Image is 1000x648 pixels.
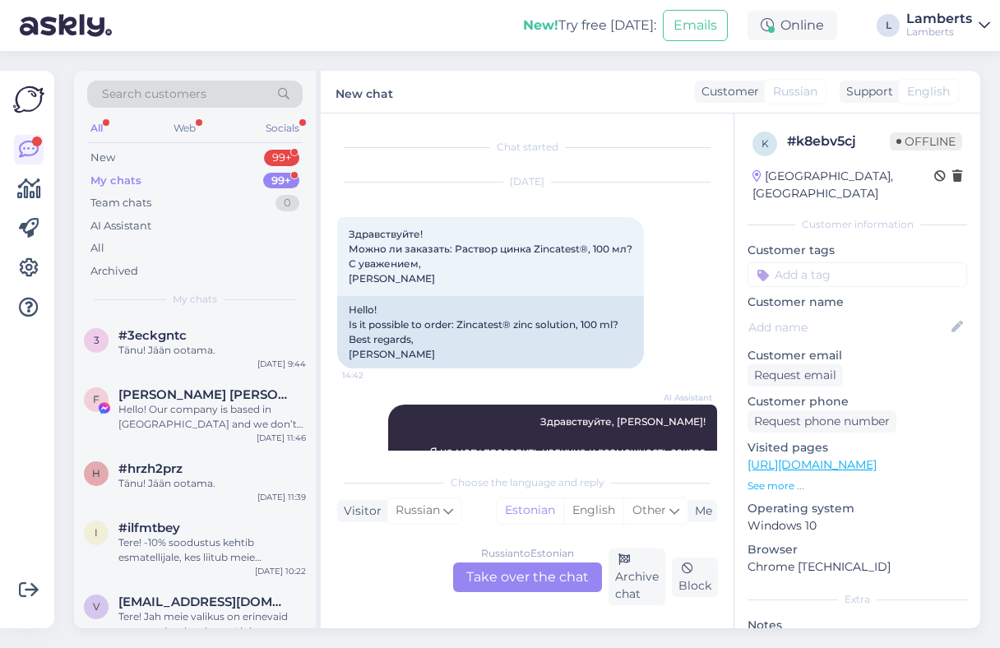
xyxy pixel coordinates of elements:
[337,140,717,155] div: Chat started
[632,502,666,517] span: Other
[523,16,656,35] div: Try free [DATE]:
[337,296,644,368] div: Hello! Is it possible to order: Zincatest® zinc solution, 100 ml? Best regards, [PERSON_NAME]
[118,476,306,491] div: Tänu! Jään ootama.
[752,168,934,202] div: [GEOGRAPHIC_DATA], [GEOGRAPHIC_DATA]
[563,498,623,523] div: English
[609,548,665,605] div: Archive chat
[349,228,632,285] span: Здравствуйте! Можно ли заказать: Раствор цинка Zincatest®, 100 мл? С уважением, [PERSON_NAME]
[748,217,967,232] div: Customer information
[118,535,306,565] div: Tere! -10% soodustus kehtib esmatellijale, kes liitub meie Terviseakadeemia uudiskirjaga. Liituda...
[118,521,180,535] span: #ilfmtbey
[92,467,100,479] span: h
[118,595,289,609] span: vovk1965@gmail.com
[695,83,759,100] div: Customer
[95,526,98,539] span: i
[13,84,44,115] img: Askly Logo
[337,502,382,520] div: Visitor
[481,546,574,561] div: Russian to Estonian
[748,617,967,634] p: Notes
[787,132,890,151] div: # k8ebv5cj
[748,11,837,40] div: Online
[748,592,967,607] div: Extra
[748,364,843,386] div: Request email
[264,150,299,166] div: 99+
[337,174,717,189] div: [DATE]
[748,439,967,456] p: Visited pages
[773,83,817,100] span: Russian
[453,562,602,592] div: Take over the chat
[118,343,306,358] div: Tänu! Jään ootama.
[762,137,769,150] span: k
[262,118,303,139] div: Socials
[840,83,893,100] div: Support
[102,86,206,103] span: Search customers
[748,262,967,287] input: Add a tag
[401,415,708,487] span: Здравствуйте, [PERSON_NAME]! Я не могу проверить наличие и возможность заказа "Раствора цинка Zin...
[342,369,404,382] span: 14:42
[263,173,299,189] div: 99+
[173,292,217,307] span: My chats
[257,358,306,370] div: [DATE] 9:44
[118,328,187,343] span: #3eckgntc
[748,347,967,364] p: Customer email
[94,334,100,346] span: 3
[90,150,115,166] div: New
[906,25,972,39] div: Lamberts
[90,173,141,189] div: My chats
[748,294,967,311] p: Customer name
[90,218,151,234] div: AI Assistant
[337,475,717,490] div: Choose the language and reply
[118,387,289,402] span: Fatima Fatima
[748,541,967,558] p: Browser
[890,132,962,150] span: Offline
[748,410,896,433] div: Request phone number
[672,558,718,597] div: Block
[87,118,106,139] div: All
[688,502,712,520] div: Me
[90,240,104,257] div: All
[748,318,948,336] input: Add name
[275,195,299,211] div: 0
[257,491,306,503] div: [DATE] 11:39
[748,457,877,472] a: [URL][DOMAIN_NAME]
[118,461,183,476] span: #hrzh2prz
[93,600,100,613] span: v
[650,391,712,404] span: AI Assistant
[907,83,950,100] span: English
[90,195,151,211] div: Team chats
[748,500,967,517] p: Operating system
[748,479,967,493] p: See more ...
[748,393,967,410] p: Customer phone
[90,263,138,280] div: Archived
[170,118,199,139] div: Web
[748,558,967,576] p: Chrome [TECHNICAL_ID]
[93,393,100,405] span: F
[396,502,440,520] span: Russian
[257,432,306,444] div: [DATE] 11:46
[118,609,306,639] div: Tere! Jah meie valikus on erinevaid magneesiumi variante. Link magneesiumitoodete valikule: [URL]...
[748,517,967,535] p: Windows 10
[497,498,563,523] div: Estonian
[255,565,306,577] div: [DATE] 10:22
[663,10,728,41] button: Emails
[877,14,900,37] div: L
[336,81,393,103] label: New chat
[523,17,558,33] b: New!
[906,12,972,25] div: Lamberts
[906,12,990,39] a: LambertsLamberts
[748,242,967,259] p: Customer tags
[118,402,306,432] div: Hello! Our company is based in [GEOGRAPHIC_DATA] and we don’t have a physical store. All our prod...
